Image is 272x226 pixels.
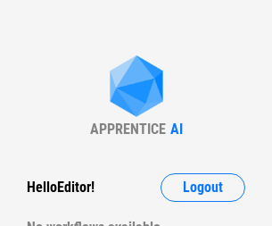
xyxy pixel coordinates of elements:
div: APPRENTICE [90,121,166,138]
img: Apprentice AI [101,55,172,121]
button: Logout [161,173,245,202]
div: AI [170,121,183,138]
span: Logout [183,180,223,195]
div: Hello Editor ! [27,173,95,202]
